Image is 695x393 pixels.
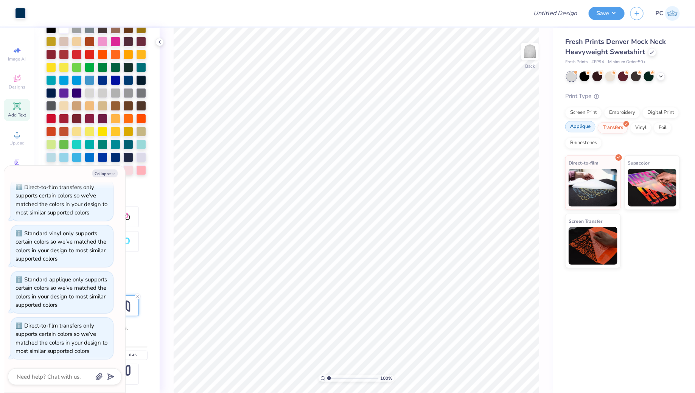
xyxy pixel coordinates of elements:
div: Rhinestones [565,137,602,149]
span: Image AI [8,56,26,62]
div: Direct-to-film transfers only supports certain colors so we’ve matched the colors in your design ... [16,322,107,355]
div: Standard vinyl only supports certain colors so we’ve matched the colors in your design to most si... [16,230,106,263]
span: 100 % [380,375,392,382]
div: Back [525,63,535,70]
div: Transfers [598,122,628,134]
div: Direct-to-film transfers only supports certain colors so we’ve matched the colors in your design ... [16,183,107,217]
button: Collapse [92,169,118,177]
span: Fresh Prints [565,59,588,65]
div: Vinyl [630,122,651,134]
div: Screen Print [565,107,602,118]
input: Untitled Design [527,6,583,21]
div: Embroidery [604,107,640,118]
img: Direct-to-film [569,169,617,207]
div: Applique [565,121,595,132]
img: Supacolor [628,169,677,207]
div: Foil [654,122,672,134]
span: Designs [9,84,25,90]
span: Minimum Order: 50 + [608,59,646,65]
div: Print Type [565,92,680,101]
div: Standard applique only supports certain colors so we’ve matched the colors in your design to most... [16,276,107,309]
span: PC [656,9,663,18]
img: Pema Choden Lama [665,6,680,21]
span: Supacolor [628,159,650,167]
span: Fresh Prints Denver Mock Neck Heavyweight Sweatshirt [565,37,666,56]
img: Screen Transfer [569,227,617,265]
span: Add Text [8,112,26,118]
img: Back [522,44,538,59]
span: Screen Transfer [569,217,603,225]
div: Digital Print [642,107,679,118]
span: # FP94 [591,59,604,65]
span: Upload [9,140,25,146]
a: PC [656,6,680,21]
span: Direct-to-film [569,159,599,167]
button: Save [589,7,625,20]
